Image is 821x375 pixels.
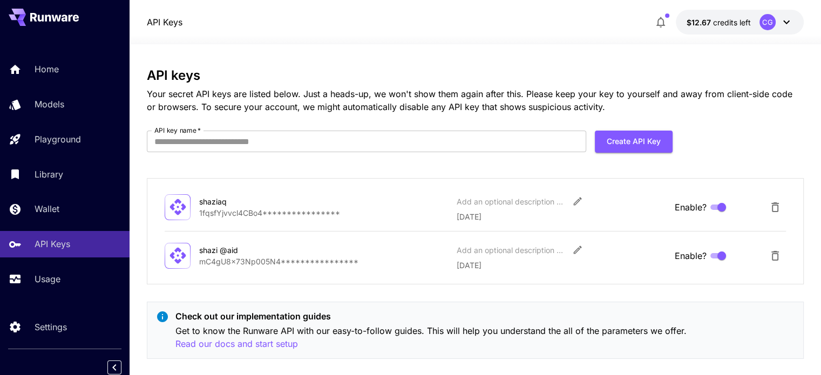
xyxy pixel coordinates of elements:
p: [DATE] [456,211,666,222]
div: CG [759,14,776,30]
span: $12.67 [687,18,713,27]
button: Delete API Key [764,196,786,218]
p: Wallet [35,202,59,215]
nav: breadcrumb [147,16,182,29]
button: Edit [568,240,587,260]
button: Read our docs and start setup [175,337,298,351]
span: Enable? [675,201,707,214]
p: Check out our implementation guides [175,310,795,323]
div: Add an optional description or comment [456,196,564,207]
div: shaziaq [199,196,307,207]
label: API key name [154,126,201,135]
h3: API keys [147,68,804,83]
p: [DATE] [456,260,666,271]
div: Add an optional description or comment [456,244,564,256]
p: Models [35,98,64,111]
button: Create API Key [595,131,673,153]
p: Settings [35,321,67,333]
p: Playground [35,133,81,146]
p: Usage [35,272,60,285]
button: Collapse sidebar [107,360,121,374]
button: Edit [568,192,587,211]
a: API Keys [147,16,182,29]
span: credits left [713,18,751,27]
button: $12.6716CG [676,10,804,35]
p: Home [35,63,59,76]
span: Enable? [675,249,707,262]
p: Get to know the Runware API with our easy-to-follow guides. This will help you understand the all... [175,324,795,351]
p: Your secret API keys are listed below. Just a heads-up, we won't show them again after this. Plea... [147,87,804,113]
p: API Keys [35,237,70,250]
p: Library [35,168,63,181]
div: shazi @aid [199,244,307,256]
button: Delete API Key [764,245,786,267]
div: $12.6716 [687,17,751,28]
